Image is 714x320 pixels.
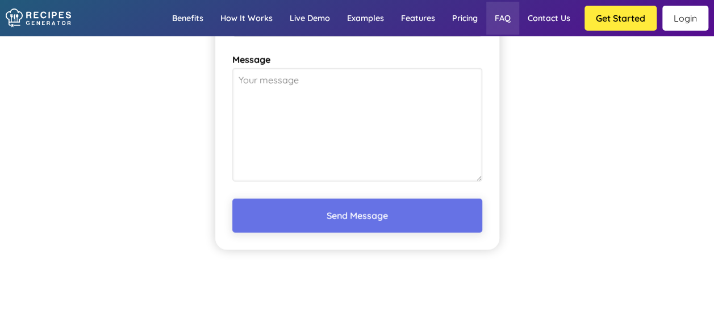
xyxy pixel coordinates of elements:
a: Live demo [281,2,339,35]
a: FAQ [486,2,519,35]
textarea: Message [232,68,482,182]
a: How it works [212,2,281,35]
button: Get Started [584,6,657,31]
span: Message [232,54,482,65]
a: Contact us [519,2,579,35]
a: Benefits [164,2,212,35]
button: Send Message [232,199,482,233]
a: Features [393,2,444,35]
a: Examples [339,2,393,35]
a: Login [662,6,708,31]
a: Pricing [444,2,486,35]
